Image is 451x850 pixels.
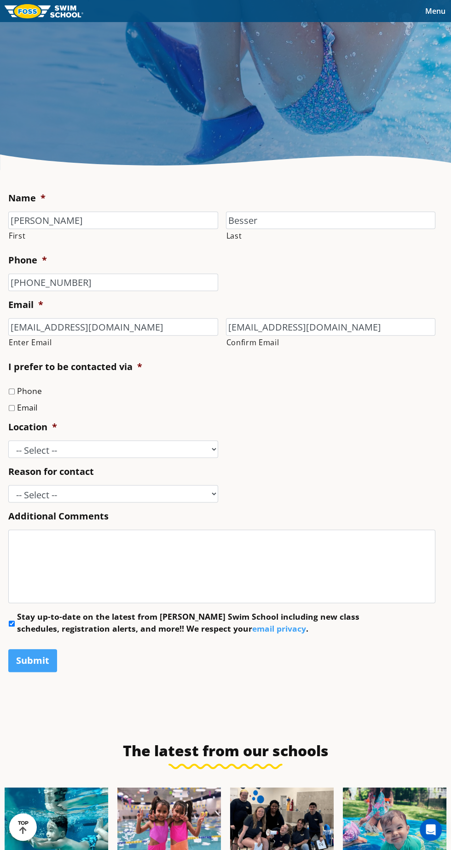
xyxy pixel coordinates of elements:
label: Confirm Email [226,336,436,349]
label: Stay up-to-date on the latest from [PERSON_NAME] Swim School including new class schedules, regis... [17,610,386,635]
label: Email [8,299,43,311]
button: Toggle navigation [420,4,451,18]
label: Location [8,421,57,433]
input: Submit [8,649,57,672]
div: Open Intercom Messenger [420,819,442,841]
img: FOSS Swim School Logo [5,4,83,18]
div: TOP [18,820,29,834]
label: Email [17,401,37,413]
label: Last [226,229,436,242]
label: Reason for contact [8,466,94,478]
input: Last name [226,211,436,229]
label: Phone [17,385,42,397]
label: First [9,229,218,242]
label: Enter Email [9,336,218,349]
label: Phone [8,254,47,266]
span: Menu [425,6,445,16]
label: Name [8,192,46,204]
input: First name [8,211,218,229]
a: email privacy [252,623,306,634]
label: Additional Comments [8,510,109,522]
label: I prefer to be contacted via [8,361,142,373]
